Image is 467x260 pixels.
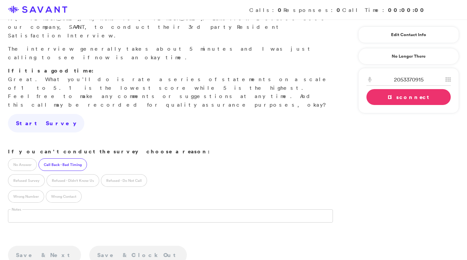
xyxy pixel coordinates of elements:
[8,67,333,109] p: Great. What you'll do is rate a series of statements on a scale of 1 to 5. 1 is the lowest score ...
[11,207,22,212] label: Notes
[8,67,94,74] strong: If it is a good time:
[366,89,451,105] a: Disconnect
[358,48,459,65] a: No Longer There
[46,190,82,203] label: Wrong Contact
[337,6,342,14] strong: 0
[8,148,210,155] strong: If you can't conduct the survey choose a reason:
[366,29,451,40] a: Edit Contact Info
[388,6,426,14] strong: 00:00:00
[39,158,87,171] label: Call Back - Bad Timing
[8,174,45,187] label: Refused Survey
[8,158,37,171] label: No Answer
[8,6,333,40] p: Hi , my name is [PERSON_NAME]. Lakeview Estates uses our company, SAVANT, to conduct their 3rd pa...
[46,174,99,187] label: Refused - Didn't Know Us
[8,45,333,62] p: The interview generally takes about 5 minutes and I was just calling to see if now is an okay time.
[8,114,84,132] a: Start Survey
[101,174,147,187] label: Refused - Do Not Call
[278,6,283,14] strong: 0
[8,190,44,203] label: Wrong Number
